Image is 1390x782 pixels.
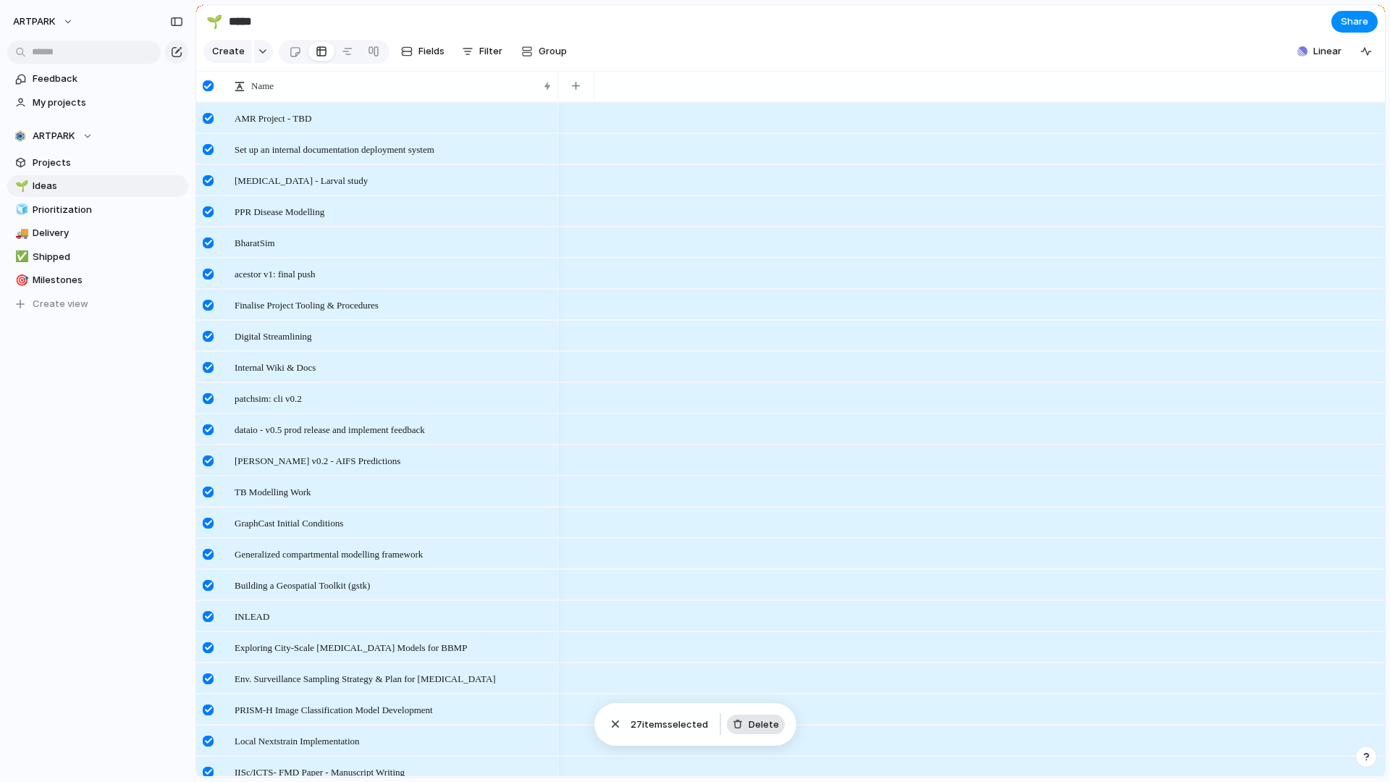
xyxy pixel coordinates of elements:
[749,718,779,732] span: Delete
[212,44,245,59] span: Create
[15,201,25,218] div: 🧊
[235,483,311,500] span: TB Modelling Work
[7,222,188,244] a: 🚚Delivery
[235,607,269,624] span: INLEAD
[203,40,252,63] button: Create
[235,265,316,282] span: acestor v1: final push
[235,234,275,251] span: BharatSim
[7,92,188,114] a: My projects
[251,79,274,93] span: Name
[727,715,785,735] button: Delete
[235,639,467,655] span: Exploring City-Scale [MEDICAL_DATA] Models for BBMP
[33,273,183,287] span: Milestones
[7,199,188,221] a: 🧊Prioritization
[13,250,28,264] button: ✅
[235,140,434,157] span: Set up an internal documentation deployment system
[514,40,574,63] button: Group
[15,178,25,195] div: 🌱
[203,10,226,33] button: 🌱
[418,44,445,59] span: Fields
[33,226,183,240] span: Delivery
[235,701,433,718] span: PRISM-H Image Classification Model Development
[395,40,450,63] button: Fields
[13,273,28,287] button: 🎯
[13,203,28,217] button: 🧊
[7,152,188,174] a: Projects
[539,44,567,59] span: Group
[33,72,183,86] span: Feedback
[631,718,642,730] span: 27
[33,96,183,110] span: My projects
[479,44,502,59] span: Filter
[7,10,81,33] button: ARTPARK
[235,452,400,468] span: [PERSON_NAME] v0.2 - AIFS Predictions
[456,40,508,63] button: Filter
[7,269,188,291] a: 🎯Milestones
[235,421,425,437] span: dataio - v0.5 prod release and implement feedback
[13,14,56,29] span: ARTPARK
[1292,41,1347,62] button: Linear
[235,296,379,313] span: Finalise Project Tooling & Procedures
[33,203,183,217] span: Prioritization
[235,390,302,406] span: patchsim: cli v0.2
[235,358,316,375] span: Internal Wiki & Docs
[7,68,188,90] a: Feedback
[631,718,708,732] span: item s selected
[7,175,188,197] a: 🌱Ideas
[33,129,75,143] span: ARTPARK
[235,109,311,126] span: AMR Project - TBD
[235,327,312,344] span: Digital Streamlining
[15,248,25,265] div: ✅
[1341,14,1368,29] span: Share
[15,272,25,289] div: 🎯
[206,12,222,31] div: 🌱
[235,763,405,780] span: IISc/ICTS- FMD Paper - Manuscript Writing
[33,297,88,311] span: Create view
[235,514,343,531] span: GraphCast Initial Conditions
[33,179,183,193] span: Ideas
[13,179,28,193] button: 🌱
[235,203,324,219] span: PPR Disease Modelling
[13,226,28,240] button: 🚚
[235,670,496,686] span: Env. Surveillance Sampling Strategy & Plan for [MEDICAL_DATA]
[235,545,423,562] span: Generalized compartmental modelling framework
[15,225,25,242] div: 🚚
[235,576,370,593] span: Building a Geospatial Toolkit (gstk)
[7,246,188,268] a: ✅Shipped
[7,293,188,315] button: Create view
[33,156,183,170] span: Projects
[235,172,368,188] span: [MEDICAL_DATA] - Larval study
[1313,44,1341,59] span: Linear
[7,125,188,147] button: ARTPARK
[33,250,183,264] span: Shipped
[235,732,360,749] span: Local Nextstrain Implementation
[1331,11,1378,33] button: Share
